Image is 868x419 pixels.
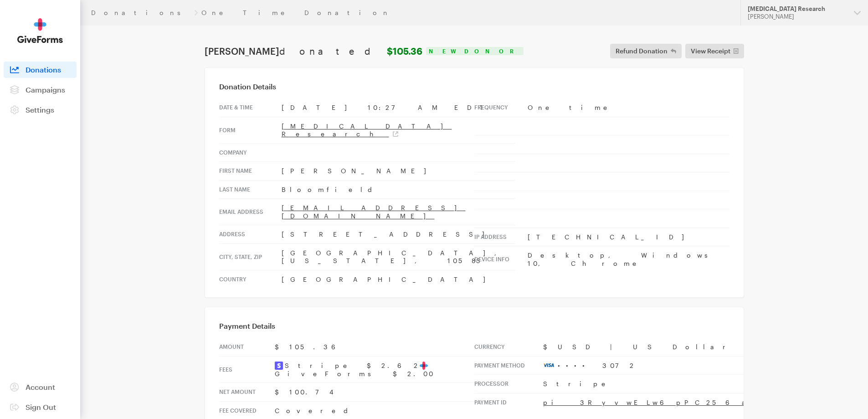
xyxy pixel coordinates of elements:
span: Account [26,383,55,391]
img: favicon-aeed1a25926f1876c519c09abb28a859d2c37b09480cd79f99d23ee3a2171d47.svg [420,362,428,370]
img: stripe2-5d9aec7fb46365e6c7974577a8dae7ee9b23322d394d28ba5d52000e5e5e0903.svg [275,362,283,370]
th: Company [219,143,282,162]
th: Payment Id [474,393,543,411]
td: [DATE] 10:27 AM EDT [282,98,515,117]
span: Settings [26,105,54,114]
th: Form [219,117,282,143]
th: Currency [474,338,543,356]
td: Stripe $2.62 GiveForms $2.00 [275,356,474,383]
td: $105.36 [275,338,474,356]
button: Refund Donation [610,44,682,58]
strong: $105.36 [387,46,422,57]
a: pi_3RyvwELw6pPC256a0g2BEZJ4 [543,398,839,406]
td: [PERSON_NAME] [282,162,515,181]
th: City, state, zip [219,243,282,270]
h1: [PERSON_NAME] [205,46,422,57]
td: Stripe [543,375,839,393]
div: [PERSON_NAME] [748,13,847,21]
td: $USD | US Dollar [543,338,839,356]
a: Sign Out [4,399,77,415]
td: [GEOGRAPHIC_DATA] [282,270,515,288]
h3: Payment Details [219,321,729,331]
th: Payment Method [474,356,543,375]
a: Settings [4,102,77,118]
a: Account [4,379,77,395]
div: [MEDICAL_DATA] Research [748,5,847,13]
th: Fees [219,356,275,383]
a: [MEDICAL_DATA] Research [282,122,452,138]
th: Email address [219,199,282,225]
th: Address [219,225,282,244]
td: Desktop, Windows 10, Chrome [528,246,729,273]
th: Processor [474,375,543,393]
h3: Donation Details [219,82,729,91]
th: Date & time [219,98,282,117]
th: Net Amount [219,383,275,402]
th: IP address [474,228,528,246]
td: [GEOGRAPHIC_DATA], [US_STATE], 10583 [282,243,515,270]
th: Amount [219,338,275,356]
th: Frequency [474,98,528,117]
img: GiveForms [17,18,63,43]
a: Donations [4,62,77,78]
th: Device info [474,246,528,273]
td: $100.74 [275,383,474,402]
th: First Name [219,162,282,181]
span: donated [279,46,385,57]
a: Donations [91,9,190,16]
th: Last Name [219,180,282,199]
a: View Receipt [685,44,744,58]
td: [STREET_ADDRESS] [282,225,515,244]
td: •••• 3072 [543,356,839,375]
td: [TECHNICAL_ID] [528,228,729,246]
div: New Donor [426,47,524,55]
a: [EMAIL_ADDRESS][DOMAIN_NAME] [282,204,466,220]
td: Bloomfield [282,180,515,199]
span: Donations [26,65,61,74]
span: View Receipt [691,46,730,57]
td: One time [528,98,729,117]
span: Campaigns [26,85,65,94]
a: Campaigns [4,82,77,98]
span: Refund Donation [616,46,668,57]
th: Country [219,270,282,288]
span: Sign Out [26,403,56,411]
